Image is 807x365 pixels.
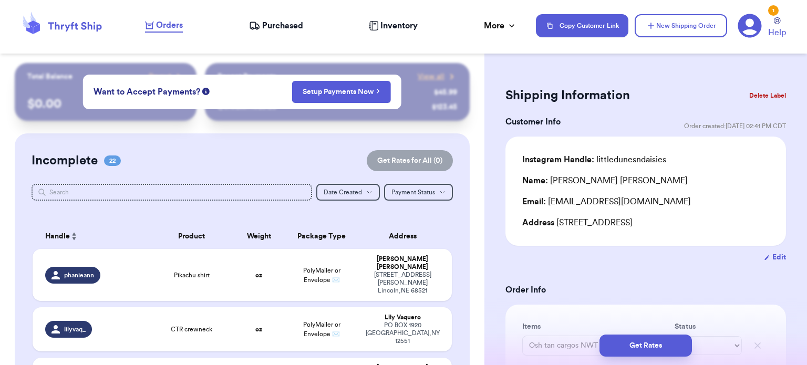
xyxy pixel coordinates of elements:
span: Want to Accept Payments? [94,86,200,98]
button: Get Rates for All (0) [367,150,453,171]
span: PolyMailer or Envelope ✉️ [303,267,340,283]
span: phanieann [64,271,94,279]
th: Weight [234,224,284,249]
span: Date Created [324,189,362,195]
h3: Order Info [505,284,786,296]
span: Help [768,26,786,39]
div: littledunesndaisies [522,153,666,166]
span: Payment Status [391,189,435,195]
div: $ 123.45 [432,102,457,112]
div: More [484,19,517,32]
span: Email: [522,197,546,206]
div: 1 [768,5,779,16]
h2: Shipping Information [505,87,630,104]
strong: oz [255,272,262,278]
a: Purchased [249,19,303,32]
h3: Customer Info [505,116,561,128]
a: View all [418,71,457,82]
span: Orders [156,19,183,32]
a: Help [768,17,786,39]
span: lilyvaq_ [64,325,86,333]
button: Delete Label [745,84,790,107]
span: View all [418,71,444,82]
a: Orders [145,19,183,33]
a: Inventory [369,19,418,32]
p: Total Balance [27,71,73,82]
span: Payout [149,71,171,82]
th: Address [359,224,452,249]
span: Handle [45,231,70,242]
div: [PERSON_NAME] [PERSON_NAME] [522,174,688,187]
th: Package Type [284,224,360,249]
span: CTR crewneck [171,325,212,333]
div: $ 45.99 [434,87,457,98]
p: Recent Payments [218,71,276,82]
div: Lily Vaquero [366,314,439,321]
a: Payout [149,71,184,82]
input: Search [32,184,312,201]
div: PO BOX 1920 [GEOGRAPHIC_DATA] , NY 12551 [366,321,439,345]
h2: Incomplete [32,152,98,169]
p: $ 0.00 [27,96,184,112]
div: [STREET_ADDRESS][PERSON_NAME] Lincoln , NE 68521 [366,271,439,295]
span: 22 [104,155,121,166]
span: Pikachu shirt [174,271,210,279]
a: 1 [738,14,762,38]
span: Order created: [DATE] 02:41 PM CDT [684,122,786,130]
span: PolyMailer or Envelope ✉️ [303,321,340,337]
button: Get Rates [599,335,692,357]
a: Setup Payments Now [303,87,380,97]
span: Address [522,218,554,227]
div: [STREET_ADDRESS] [522,216,769,229]
div: [EMAIL_ADDRESS][DOMAIN_NAME] [522,195,769,208]
span: Purchased [262,19,303,32]
strong: oz [255,326,262,332]
button: New Shipping Order [635,14,727,37]
label: Items [522,321,670,332]
label: Status [675,321,742,332]
button: Copy Customer Link [536,14,628,37]
button: Setup Payments Now [292,81,391,103]
button: Payment Status [384,184,453,201]
span: Instagram Handle: [522,155,594,164]
span: Name: [522,176,548,185]
button: Edit [764,252,786,263]
th: Product [150,224,234,249]
button: Sort ascending [70,230,78,243]
button: Date Created [316,184,380,201]
div: [PERSON_NAME] [PERSON_NAME] [366,255,439,271]
span: Inventory [380,19,418,32]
